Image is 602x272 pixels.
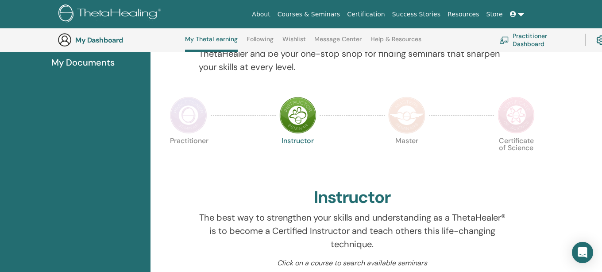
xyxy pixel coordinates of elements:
p: Certificate of Science [498,137,535,175]
p: Instructor [279,137,316,175]
a: Success Stories [389,6,444,23]
a: Store [483,6,506,23]
img: Master [388,97,425,134]
p: Click on a course to search available seminars [199,258,506,268]
img: generic-user-icon.jpg [58,33,72,47]
a: Message Center [314,35,362,50]
a: Resources [444,6,483,23]
div: Open Intercom Messenger [572,242,593,263]
img: logo.png [58,4,164,24]
a: Certification [343,6,388,23]
img: Certificate of Science [498,97,535,134]
p: The best way to strengthen your skills and understanding as a ThetaHealer® is to become a Certifi... [199,211,506,251]
a: Practitioner Dashboard [499,30,574,50]
h3: My Dashboard [75,36,164,44]
img: chalkboard-teacher.svg [499,36,509,43]
a: Wishlist [282,35,306,50]
a: Help & Resources [370,35,421,50]
a: About [248,6,274,23]
a: Courses & Seminars [274,6,344,23]
img: Instructor [279,97,316,134]
a: Following [247,35,274,50]
p: Practitioner [170,137,207,175]
p: Master [388,137,425,175]
img: Practitioner [170,97,207,134]
span: My Documents [51,56,115,69]
h2: Instructor [314,187,391,208]
a: My ThetaLearning [185,35,238,52]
